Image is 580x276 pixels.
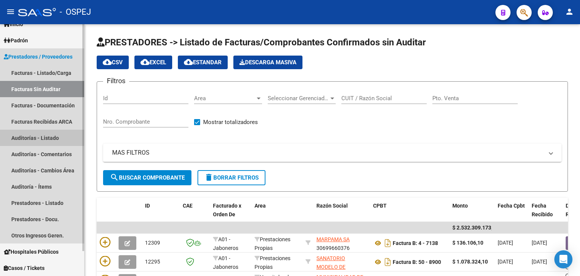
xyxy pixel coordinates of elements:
[183,203,193,209] span: CAE
[452,203,468,209] span: Monto
[210,198,251,231] datatable-header-cell: Facturado x Orden De
[140,57,150,67] mat-icon: cloud_download
[565,7,574,16] mat-icon: person
[97,56,129,69] button: CSV
[203,118,258,127] span: Mostrar totalizadores
[495,198,529,231] datatable-header-cell: Fecha Cpbt
[4,264,45,272] span: Casos / Tickets
[251,198,302,231] datatable-header-cell: Area
[204,173,213,182] mat-icon: delete
[393,259,441,265] strong: Factura B: 50 - 8900
[112,149,543,157] mat-panel-title: MAS FILTROS
[383,256,393,268] i: Descargar documento
[532,240,547,246] span: [DATE]
[452,259,488,265] strong: $ 1.078.324,10
[255,203,266,209] span: Area
[213,255,238,270] span: A01 - Jaboneros
[97,37,426,48] span: PRESTADORES -> Listado de Facturas/Comprobantes Confirmados sin Auditar
[204,174,259,181] span: Borrar Filtros
[110,173,119,182] mat-icon: search
[370,198,449,231] datatable-header-cell: CPBT
[498,240,513,246] span: [DATE]
[103,57,112,67] mat-icon: cloud_download
[239,59,296,66] span: Descarga Masiva
[313,198,370,231] datatable-header-cell: Razón Social
[452,225,498,231] span: $ 2.532.309.173,86
[4,248,59,256] span: Hospitales Públicos
[255,255,290,270] span: Prestaciones Propias
[60,4,91,20] span: - OSPEJ
[178,56,228,69] button: Estandar
[449,198,495,231] datatable-header-cell: Monto
[194,95,255,102] span: Area
[110,174,185,181] span: Buscar Comprobante
[103,144,561,162] mat-expansion-panel-header: MAS FILTROS
[452,240,483,246] strong: $ 136.106,10
[393,240,438,246] strong: Factura B: 4 - 7138
[498,259,513,265] span: [DATE]
[140,59,166,66] span: EXCEL
[184,57,193,67] mat-icon: cloud_download
[145,240,160,246] span: 12309
[4,36,28,45] span: Padrón
[134,56,172,69] button: EXCEL
[213,203,241,217] span: Facturado x Orden De
[4,53,72,61] span: Prestadores / Proveedores
[103,76,129,86] h3: Filtros
[145,203,150,209] span: ID
[145,259,160,265] span: 12295
[213,236,238,251] span: A01 - Jaboneros
[554,250,572,268] div: Open Intercom Messenger
[103,170,191,185] button: Buscar Comprobante
[316,235,367,251] div: 30699660376
[316,203,348,209] span: Razón Social
[6,7,15,16] mat-icon: menu
[316,254,367,270] div: 30519389297
[233,56,302,69] app-download-masive: Descarga masiva de comprobantes (adjuntos)
[498,203,525,209] span: Fecha Cpbt
[103,59,123,66] span: CSV
[197,170,265,185] button: Borrar Filtros
[180,198,210,231] datatable-header-cell: CAE
[529,198,563,231] datatable-header-cell: Fecha Recibido
[532,203,553,217] span: Fecha Recibido
[373,203,387,209] span: CPBT
[184,59,222,66] span: Estandar
[532,259,547,265] span: [DATE]
[316,236,350,242] span: MARPAMA SA
[233,56,302,69] button: Descarga Masiva
[383,237,393,249] i: Descargar documento
[142,198,180,231] datatable-header-cell: ID
[268,95,329,102] span: Seleccionar Gerenciador
[255,236,290,251] span: Prestaciones Propias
